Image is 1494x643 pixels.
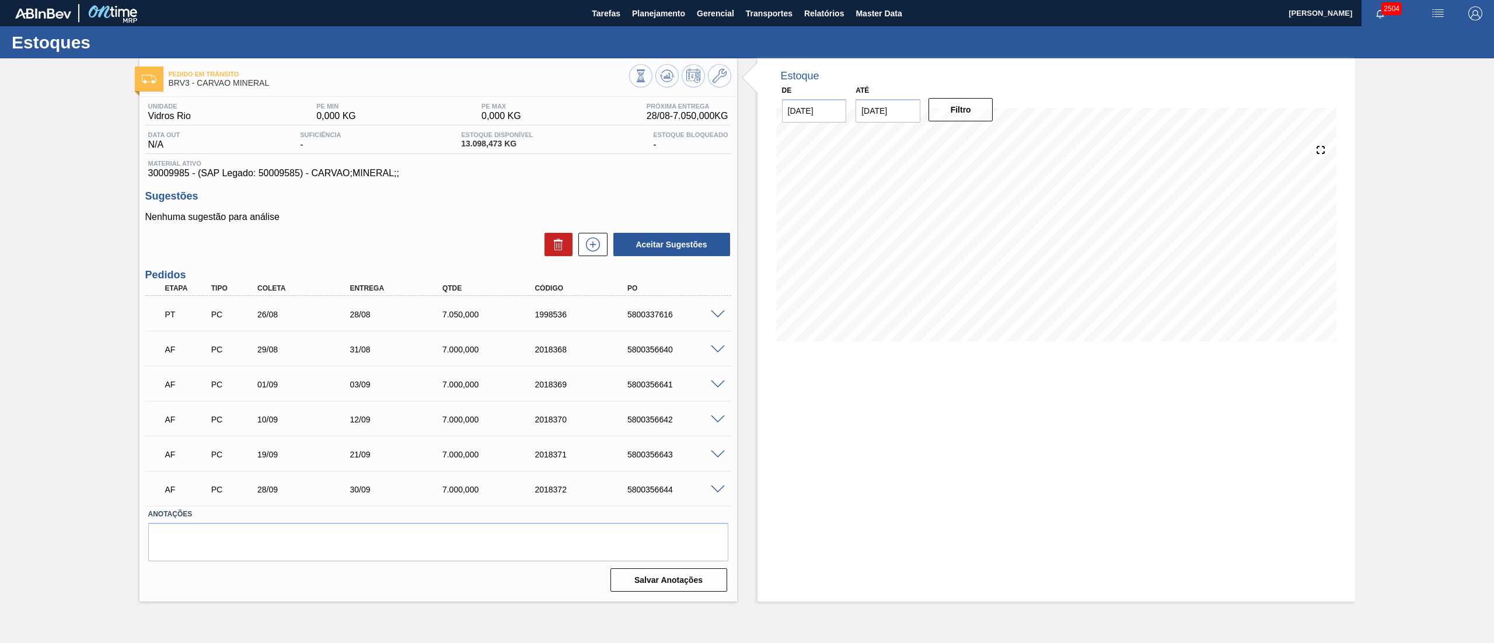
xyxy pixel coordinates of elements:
span: 28/08 - 7.050,000 KG [647,111,728,121]
span: Tarefas [592,6,620,20]
h3: Pedidos [145,269,731,281]
div: Pedido de Compra [208,310,259,319]
span: 13.098,473 KG [461,139,533,148]
span: Suficiência [300,131,341,138]
div: 7.000,000 [439,380,545,389]
div: Pedido de Compra [208,345,259,354]
div: Aguardando Faturamento [162,372,212,397]
div: 5800356643 [624,450,730,459]
div: 10/09/2025 [254,415,360,424]
div: 2018369 [532,380,637,389]
span: Pedido em Trânsito [169,71,629,78]
div: Pedido de Compra [208,380,259,389]
div: 19/09/2025 [254,450,360,459]
div: 5800337616 [624,310,730,319]
span: Master Data [856,6,902,20]
div: 7.000,000 [439,415,545,424]
div: Aguardando Faturamento [162,477,212,502]
div: - [650,131,731,150]
div: Aguardando Faturamento [162,442,212,467]
div: - [297,131,344,150]
div: N/A [145,131,183,150]
span: Planejamento [632,6,685,20]
div: 12/09/2025 [347,415,452,424]
div: 7.050,000 [439,310,545,319]
div: 2018370 [532,415,637,424]
div: 30/09/2025 [347,485,452,494]
button: Ir ao Master Data / Geral [708,64,731,88]
div: Aceitar Sugestões [608,232,731,257]
div: 2018371 [532,450,637,459]
span: Unidade [148,103,191,110]
span: BRV3 - CARVAO MINERAL [169,79,629,88]
h3: Sugestões [145,190,731,202]
span: Próxima Entrega [647,103,728,110]
button: Atualizar Gráfico [655,64,679,88]
div: PO [624,284,730,292]
div: Nova sugestão [573,233,608,256]
img: Ícone [142,75,156,83]
span: Relatórios [804,6,844,20]
span: Estoque Bloqueado [653,131,728,138]
div: 26/08/2025 [254,310,360,319]
input: dd/mm/yyyy [782,99,847,123]
label: Anotações [148,506,728,523]
span: 2504 [1381,2,1402,15]
img: Logout [1468,6,1482,20]
span: PE MIN [316,103,356,110]
label: Até [856,86,869,95]
div: 2018372 [532,485,637,494]
button: Notificações [1362,5,1399,22]
div: Etapa [162,284,212,292]
span: 0,000 KG [316,111,356,121]
button: Salvar Anotações [610,568,727,592]
p: Nenhuma sugestão para análise [145,212,731,222]
div: Pedido de Compra [208,485,259,494]
div: 31/08/2025 [347,345,452,354]
div: Estoque [781,70,819,82]
button: Visão Geral dos Estoques [629,64,652,88]
p: PT [165,310,210,319]
img: TNhmsLtSVTkK8tSr43FrP2fwEKptu5GPRR3wAAAABJRU5ErkJggg== [15,8,71,19]
div: Entrega [347,284,452,292]
p: AF [165,380,210,389]
div: Pedido de Compra [208,450,259,459]
p: AF [165,345,210,354]
p: AF [165,450,210,459]
label: De [782,86,792,95]
div: 5800356642 [624,415,730,424]
span: Estoque Disponível [461,131,533,138]
div: Aguardando Faturamento [162,407,212,432]
div: 21/09/2025 [347,450,452,459]
button: Filtro [928,98,993,121]
span: Transportes [746,6,793,20]
div: 5800356640 [624,345,730,354]
span: Material ativo [148,160,728,167]
div: Excluir Sugestões [539,233,573,256]
span: Data out [148,131,180,138]
div: Aguardando Faturamento [162,337,212,362]
img: userActions [1431,6,1445,20]
div: 29/08/2025 [254,345,360,354]
button: Aceitar Sugestões [613,233,730,256]
div: 2018368 [532,345,637,354]
div: 01/09/2025 [254,380,360,389]
div: 1998536 [532,310,637,319]
div: 7.000,000 [439,485,545,494]
span: PE MAX [481,103,521,110]
div: 7.000,000 [439,450,545,459]
span: Gerencial [697,6,734,20]
div: Qtde [439,284,545,292]
span: 0,000 KG [481,111,521,121]
div: 7.000,000 [439,345,545,354]
span: 30009985 - (SAP Legado: 50009585) - CARVAO;MINERAL;; [148,168,728,179]
div: Tipo [208,284,259,292]
p: AF [165,415,210,424]
p: AF [165,485,210,494]
div: 28/08/2025 [347,310,452,319]
div: 5800356641 [624,380,730,389]
div: 5800356644 [624,485,730,494]
div: Pedido de Compra [208,415,259,424]
div: 03/09/2025 [347,380,452,389]
div: Código [532,284,637,292]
